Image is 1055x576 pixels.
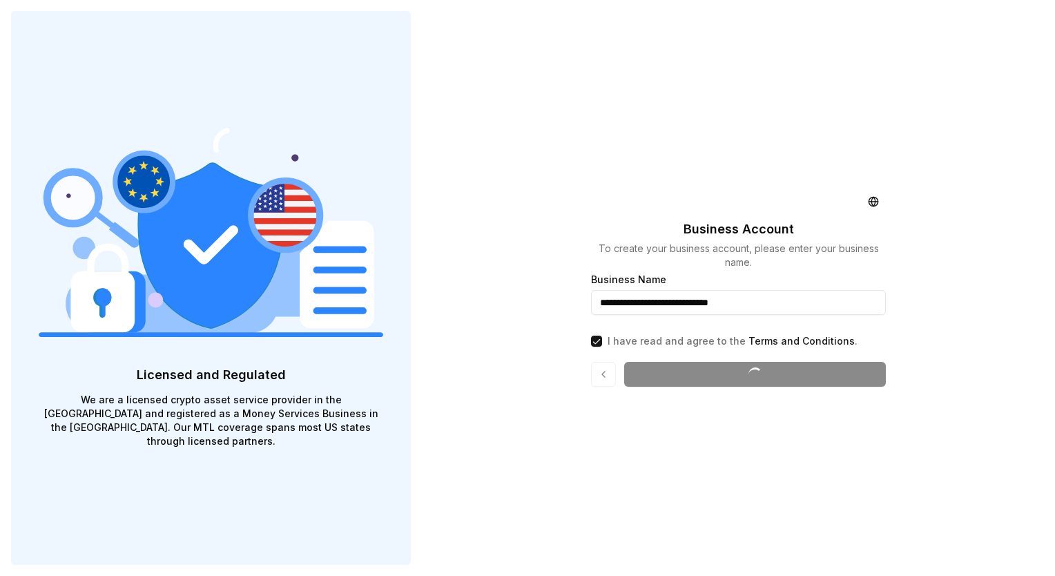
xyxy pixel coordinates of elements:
p: I have read and agree to the . [608,334,858,348]
a: Terms and Conditions [748,335,855,347]
p: We are a licensed crypto asset service provider in the [GEOGRAPHIC_DATA] and registered as a Mone... [39,393,383,448]
p: Business Account [684,220,794,239]
p: Licensed and Regulated [39,365,383,385]
p: To create your business account, please enter your business name. [591,242,885,269]
p: Business Name [591,275,885,285]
